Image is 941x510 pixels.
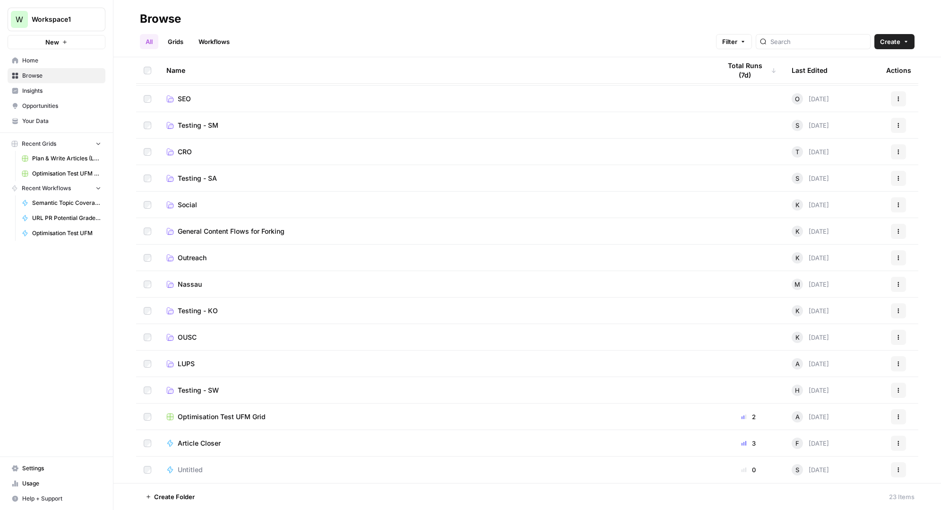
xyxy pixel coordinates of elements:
[880,37,900,46] span: Create
[8,181,105,195] button: Recent Workflows
[792,57,828,83] div: Last Edited
[792,199,829,211] div: [DATE]
[8,476,105,491] a: Usage
[795,253,800,263] span: K
[140,489,200,504] button: Create Folder
[792,464,829,475] div: [DATE]
[166,94,706,104] a: SEO
[770,37,866,46] input: Search
[795,174,799,183] span: S
[32,169,101,178] span: Optimisation Test UFM Grid
[166,57,706,83] div: Name
[166,306,706,316] a: Testing - KO
[795,94,800,104] span: O
[795,200,800,210] span: K
[166,412,706,422] a: Optimisation Test UFM Grid
[22,56,101,65] span: Home
[32,199,101,207] span: Semantic Topic Coverage for a Niche
[889,492,915,501] div: 23 Items
[22,184,71,193] span: Recent Workflows
[792,411,829,422] div: [DATE]
[166,200,706,210] a: Social
[886,57,911,83] div: Actions
[795,306,800,316] span: K
[17,166,105,181] a: Optimisation Test UFM Grid
[140,11,181,26] div: Browse
[178,465,203,475] span: Untitled
[721,57,777,83] div: Total Runs (7d)
[22,102,101,110] span: Opportunities
[17,195,105,211] a: Semantic Topic Coverage for a Niche
[794,280,800,289] span: M
[795,121,799,130] span: S
[8,98,105,114] a: Opportunities
[178,439,221,448] span: Article Closer
[166,174,706,183] a: Testing - SA
[22,71,101,80] span: Browse
[32,154,101,163] span: Plan & Write Articles (LUSPS)
[166,465,706,475] a: Untitled
[178,174,217,183] span: Testing - SA
[166,439,706,448] a: Article Closer
[8,491,105,506] button: Help + Support
[8,35,105,49] button: New
[792,93,829,105] div: [DATE]
[792,438,829,449] div: [DATE]
[722,37,737,46] span: Filter
[178,306,218,316] span: Testing - KO
[8,461,105,476] a: Settings
[8,68,105,83] a: Browse
[166,121,706,130] a: Testing - SM
[795,147,799,157] span: T
[166,359,706,369] a: LUPS
[32,229,101,237] span: Optimisation Test UFM
[792,252,829,264] div: [DATE]
[17,211,105,226] a: URL PR Potential Grader (Beta)
[178,386,219,395] span: Testing - SW
[792,332,829,343] div: [DATE]
[795,333,800,342] span: K
[792,120,829,131] div: [DATE]
[166,333,706,342] a: OUSC
[178,200,197,210] span: Social
[721,412,777,422] div: 2
[795,227,800,236] span: K
[8,53,105,68] a: Home
[162,34,189,49] a: Grids
[22,479,101,488] span: Usage
[22,117,101,125] span: Your Data
[178,333,197,342] span: OUSC
[154,492,195,501] span: Create Folder
[795,412,800,422] span: A
[178,121,218,130] span: Testing - SM
[22,494,101,503] span: Help + Support
[178,412,266,422] span: Optimisation Test UFM Grid
[17,151,105,166] a: Plan & Write Articles (LUSPS)
[792,146,829,158] div: [DATE]
[166,253,706,263] a: Outreach
[166,280,706,289] a: Nassau
[8,83,105,98] a: Insights
[792,385,829,396] div: [DATE]
[795,386,800,395] span: H
[792,358,829,369] div: [DATE]
[8,137,105,151] button: Recent Grids
[16,14,23,25] span: W
[8,8,105,31] button: Workspace: Workspace1
[721,465,777,475] div: 0
[140,34,158,49] a: All
[178,94,191,104] span: SEO
[795,439,799,448] span: F
[874,34,915,49] button: Create
[716,34,752,49] button: Filter
[193,34,235,49] a: Workflows
[792,305,829,317] div: [DATE]
[792,279,829,290] div: [DATE]
[178,147,192,157] span: CRO
[178,280,202,289] span: Nassau
[792,226,829,237] div: [DATE]
[178,253,207,263] span: Outreach
[166,227,706,236] a: General Content Flows for Forking
[32,15,89,24] span: Workspace1
[8,114,105,129] a: Your Data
